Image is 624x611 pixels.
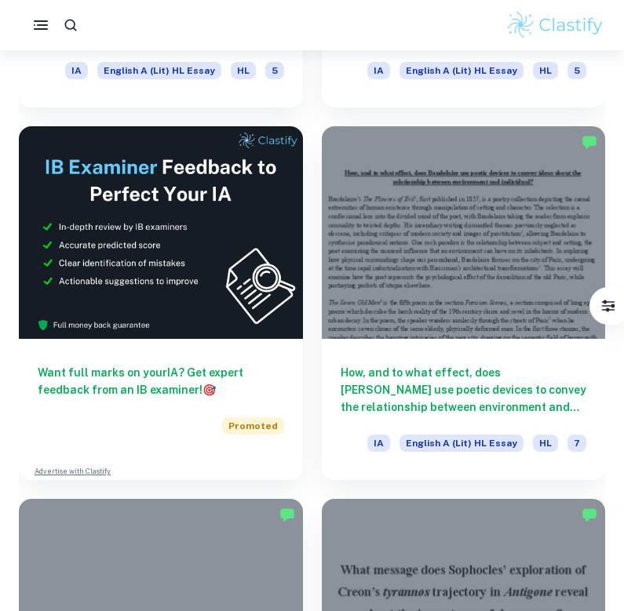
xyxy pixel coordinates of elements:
a: How, and to what effect, does [PERSON_NAME] use poetic devices to convey the relationship between... [322,126,606,480]
a: Advertise with Clastify [35,466,111,477]
img: Marked [582,134,597,150]
span: HL [533,435,558,452]
span: IA [367,435,390,452]
span: 7 [567,435,586,452]
img: Marked [279,507,295,522]
button: Filter [593,290,624,322]
h6: Want full marks on your IA ? Get expert feedback from an IB examiner! [38,364,284,398]
span: HL [533,62,558,79]
span: English A (Lit) HL Essay [400,435,524,452]
span: Promoted [222,417,284,435]
a: Want full marks on yourIA? Get expert feedback from an IB examiner!PromotedAdvertise with Clastify [19,126,303,480]
span: 🎯 [203,384,216,396]
span: 5 [567,62,586,79]
span: IA [367,62,390,79]
img: Clastify logo [505,9,605,41]
span: HL [231,62,256,79]
h6: How, and to what effect, does [PERSON_NAME] use poetic devices to convey the relationship between... [341,364,587,416]
span: 5 [265,62,284,79]
span: English A (Lit) HL Essay [400,62,524,79]
img: Marked [582,507,597,522]
span: IA [65,62,88,79]
img: Thumbnail [19,126,303,339]
span: English A (Lit) HL Essay [97,62,221,79]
